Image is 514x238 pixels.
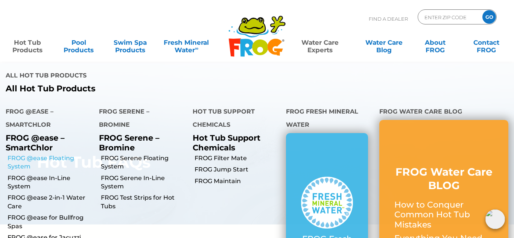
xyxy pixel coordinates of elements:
a: Swim SpaProducts [110,35,150,50]
p: Hot Tub Support Chemicals [193,133,275,152]
h3: FROG Water Care BLOG [394,165,493,193]
a: FROG @ease In-Line System [8,174,93,191]
h4: FROG Water Care Blog [379,105,508,120]
a: Fresh MineralWater∞ [161,35,211,50]
a: FROG Jump Start [195,165,280,174]
a: FROG Test Strips for Hot Tubs [101,194,187,211]
a: FROG @ease 2-in-1 Water Care [8,194,93,211]
p: Find A Dealer [369,9,408,28]
h4: Hot Tub Support Chemicals [193,105,275,133]
input: Zip Code Form [424,12,474,23]
h4: FROG Serene – Bromine [99,105,181,133]
a: FROG @ease Floating System [8,154,93,171]
a: PoolProducts [59,35,99,50]
p: FROG Serene – Bromine [99,133,181,152]
a: Water CareBlog [364,35,404,50]
p: How to Conquer Common Hot Tub Mistakes [394,200,493,230]
p: FROG @ease – SmartChlor [6,133,88,152]
a: All Hot Tub Products [6,84,251,94]
a: Water CareExperts [287,35,352,50]
h4: FROG @ease – SmartChlor [6,105,88,133]
h4: FROG Fresh Mineral Water [286,105,368,133]
sup: ∞ [195,45,198,51]
a: FROG Serene In-Line System [101,174,187,191]
a: AboutFROG [415,35,455,50]
a: FROG Serene Floating System [101,154,187,171]
a: FROG Filter Mate [195,154,280,162]
img: openIcon [485,209,505,229]
a: Hot TubProducts [8,35,47,50]
a: ContactFROG [467,35,506,50]
h4: All Hot Tub Products [6,69,251,84]
input: GO [482,10,496,24]
a: FROG @ease for Bullfrog Spas [8,214,93,230]
a: FROG Maintain [195,177,280,185]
